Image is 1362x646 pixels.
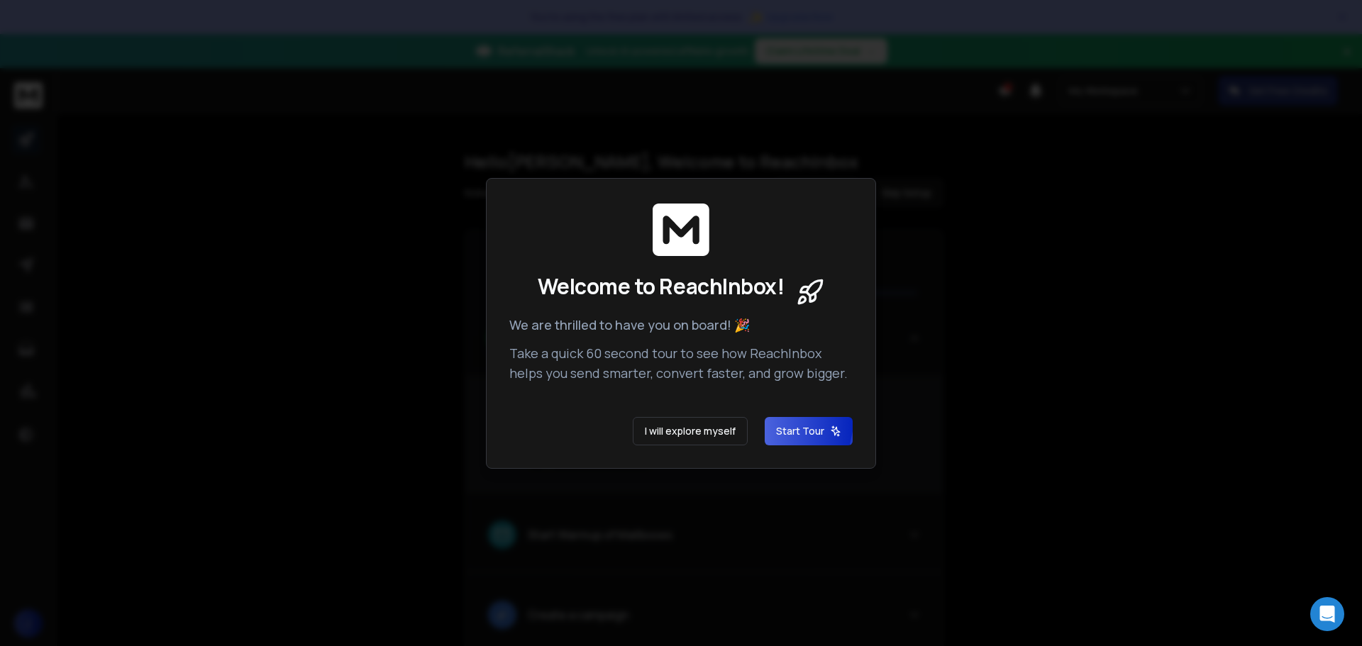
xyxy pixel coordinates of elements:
[509,315,853,335] p: We are thrilled to have you on board! 🎉
[633,417,748,445] button: I will explore myself
[509,343,853,383] p: Take a quick 60 second tour to see how ReachInbox helps you send smarter, convert faster, and gro...
[776,424,841,438] span: Start Tour
[765,417,853,445] button: Start Tour
[538,274,784,299] span: Welcome to ReachInbox!
[1310,597,1344,631] div: Open Intercom Messenger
